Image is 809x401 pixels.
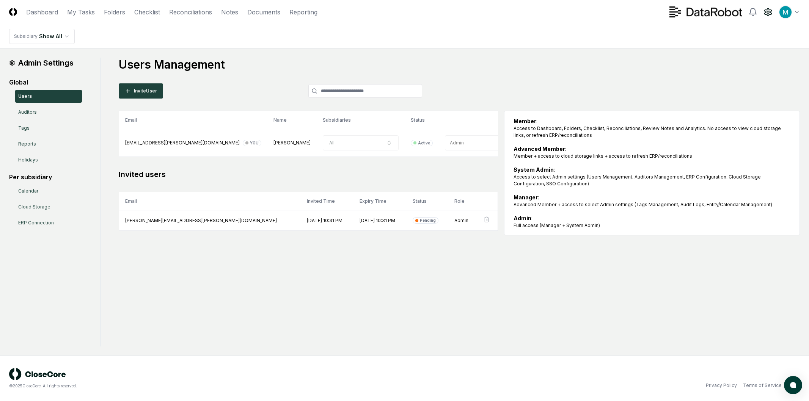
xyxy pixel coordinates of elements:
[9,78,82,87] div: Global
[514,117,790,139] div: :
[119,169,498,180] h2: Invited users
[514,201,790,208] div: Advanced Member + access to select Admin settings (Tags Management, Audit Logs, Entity/Calendar M...
[15,216,82,229] a: ERP Connection
[514,215,531,221] b: Admin
[221,8,238,17] a: Notes
[784,376,802,394] button: atlas-launcher
[514,146,565,152] b: Advanced Member
[514,166,554,173] b: System Admin
[15,122,82,135] a: Tags
[353,210,407,231] td: [DATE] 10:31 PM
[514,174,790,187] div: Access to select Admin settings (Users Management, Auditors Management, ERP Configuration, Cloud ...
[779,6,792,18] img: ACg8ocIk6UVBSJ1Mh_wKybhGNOx8YD4zQOa2rDZHjRd5UfivBFfoWA=s96-c
[448,210,477,231] td: Admin
[134,8,160,17] a: Checklist
[448,192,477,210] th: Role
[418,140,430,146] div: Active
[420,218,436,223] div: Pending
[9,8,17,16] img: Logo
[514,193,790,208] div: :
[9,368,66,380] img: logo
[67,8,95,17] a: My Tasks
[119,210,301,231] td: [PERSON_NAME][EMAIL_ADDRESS][PERSON_NAME][DOMAIN_NAME]
[514,166,790,187] div: :
[15,154,82,166] a: Holidays
[706,382,737,389] a: Privacy Policy
[301,192,354,210] th: Invited Time
[169,8,212,17] a: Reconciliations
[250,140,259,146] div: You
[119,83,163,99] button: InviteUser
[26,8,58,17] a: Dashboard
[15,138,82,150] a: Reports
[289,8,317,17] a: Reporting
[9,172,82,182] div: Per subsidiary
[317,111,405,129] th: Subsidiaries
[15,185,82,197] a: Calendar
[247,8,280,17] a: Documents
[14,33,38,40] div: Subsidiary
[15,200,82,213] a: Cloud Storage
[514,118,536,124] b: Member
[9,29,75,44] nav: breadcrumb
[15,106,82,119] a: Auditors
[273,139,311,146] div: Manny Birrueta
[125,139,261,146] div: [EMAIL_ADDRESS][PERSON_NAME][DOMAIN_NAME]
[9,383,405,389] div: © 2025 CloseCore. All rights reserved.
[15,90,82,103] a: Users
[514,214,790,229] div: :
[119,192,301,210] th: Email
[514,153,790,160] div: Member + access to cloud storage links + access to refresh ERP/reconciliations
[514,194,538,200] b: Manager
[119,111,268,129] th: Email
[301,210,354,231] td: [DATE] 10:31 PM
[9,58,82,68] h1: Admin Settings
[407,192,449,210] th: Status
[405,111,439,129] th: Status
[514,145,790,160] div: :
[267,111,317,129] th: Name
[514,222,790,229] div: Full access (Manager + System Admin)
[669,6,742,17] img: DataRobot logo
[104,8,125,17] a: Folders
[514,125,790,139] div: Access to Dashboard, Folders, Checklist, Reconciliations, Review Notes and Analytics. No access t...
[743,382,782,389] a: Terms of Service
[119,58,800,71] h1: Users Management
[353,192,407,210] th: Expiry Time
